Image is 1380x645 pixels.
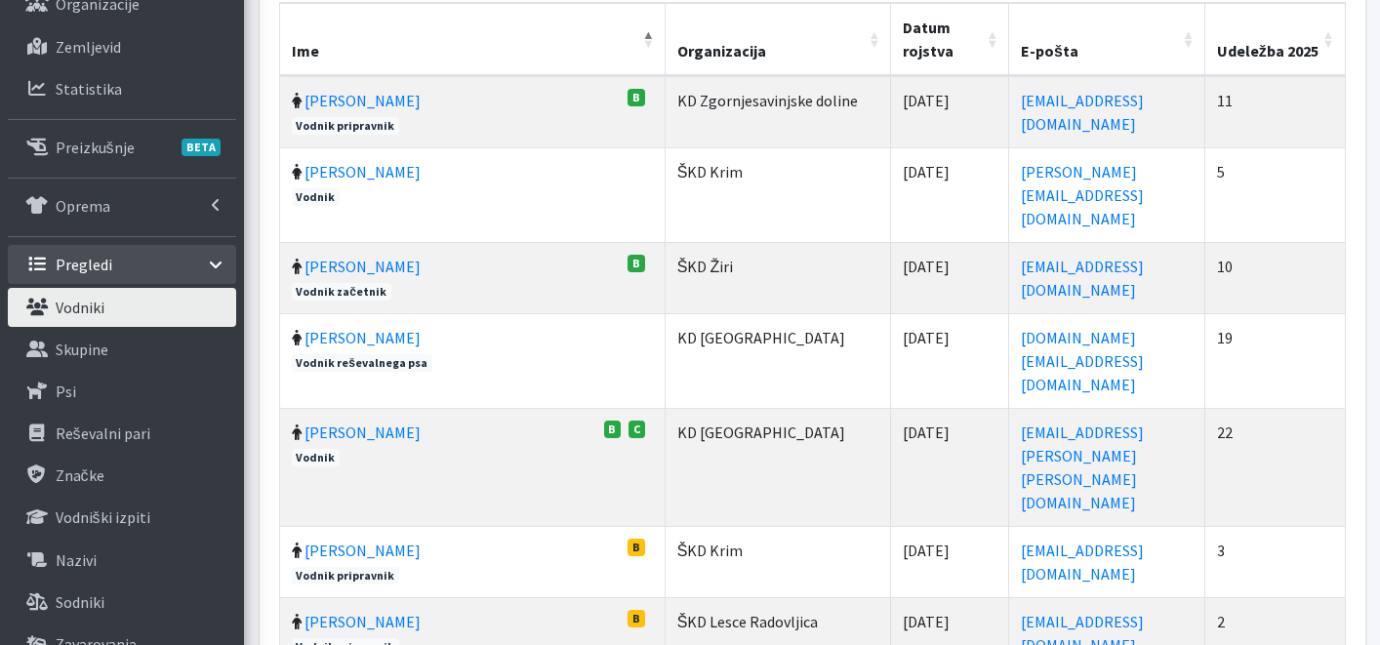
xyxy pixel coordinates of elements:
[666,313,891,408] td: KD [GEOGRAPHIC_DATA]
[666,76,891,147] td: KD Zgornjesavinjske doline
[1205,147,1346,242] td: 5
[8,456,236,495] a: Značke
[292,354,432,372] span: Vodnik reševalnega psa
[891,313,1009,408] td: [DATE]
[891,3,1009,76] th: Datum rojstva: vključite za naraščujoči sort
[1205,76,1346,147] td: 11
[56,507,150,527] p: Vodniški izpiti
[8,245,236,284] a: Pregledi
[8,186,236,225] a: Oprema
[292,283,391,301] span: Vodnik začetnik
[628,255,645,272] span: B
[56,79,122,99] p: Statistika
[304,612,421,631] a: [PERSON_NAME]
[8,330,236,369] a: Skupine
[56,138,135,157] p: Preizkušnje
[891,242,1009,313] td: [DATE]
[292,567,400,585] span: Vodnik pripravnik
[8,128,236,167] a: PreizkušnjeBETA
[1009,3,1205,76] th: E-pošta: vključite za naraščujoči sort
[56,423,150,443] p: Reševalni pari
[666,242,891,313] td: ŠKD Žiri
[666,147,891,242] td: ŠKD Krim
[304,162,421,181] a: [PERSON_NAME]
[304,257,421,276] a: [PERSON_NAME]
[304,328,421,347] a: [PERSON_NAME]
[1205,526,1346,597] td: 3
[292,449,341,466] span: Vodnik
[56,550,97,570] p: Nazivi
[1205,313,1346,408] td: 19
[56,382,76,401] p: Psi
[182,139,221,156] span: BETA
[604,421,622,438] span: B
[1021,328,1144,394] a: [DOMAIN_NAME][EMAIL_ADDRESS][DOMAIN_NAME]
[304,423,421,442] a: [PERSON_NAME]
[891,76,1009,147] td: [DATE]
[1021,91,1144,134] a: [EMAIL_ADDRESS][DOMAIN_NAME]
[891,408,1009,526] td: [DATE]
[666,526,891,597] td: ŠKD Krim
[56,465,104,485] p: Značke
[292,188,341,206] span: Vodnik
[56,196,110,216] p: Oprema
[56,592,104,612] p: Sodniki
[280,3,666,76] th: Ime: vključite za padajoči sort
[629,421,645,438] span: C
[1205,408,1346,526] td: 22
[8,414,236,453] a: Reševalni pari
[8,583,236,622] a: Sodniki
[56,340,108,359] p: Skupine
[1021,162,1144,228] a: [PERSON_NAME][EMAIL_ADDRESS][DOMAIN_NAME]
[56,298,104,317] p: Vodniki
[56,255,112,274] p: Pregledi
[891,526,1009,597] td: [DATE]
[1021,541,1144,584] a: [EMAIL_ADDRESS][DOMAIN_NAME]
[292,117,400,135] span: Vodnik pripravnik
[1021,257,1144,300] a: [EMAIL_ADDRESS][DOMAIN_NAME]
[628,89,645,106] span: B
[8,288,236,327] a: Vodniki
[8,69,236,108] a: Statistika
[1021,423,1144,512] a: [EMAIL_ADDRESS][PERSON_NAME][PERSON_NAME][DOMAIN_NAME]
[666,408,891,526] td: KD [GEOGRAPHIC_DATA]
[8,372,236,411] a: Psi
[1205,242,1346,313] td: 10
[666,3,891,76] th: Organizacija: vključite za naraščujoči sort
[8,541,236,580] a: Nazivi
[628,539,645,556] span: B
[8,498,236,537] a: Vodniški izpiti
[56,37,121,57] p: Zemljevid
[891,147,1009,242] td: [DATE]
[628,610,645,627] span: B
[1205,3,1346,76] th: Udeležba 2025: vključite za naraščujoči sort
[304,541,421,560] a: [PERSON_NAME]
[8,27,236,66] a: Zemljevid
[304,91,421,110] a: [PERSON_NAME]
